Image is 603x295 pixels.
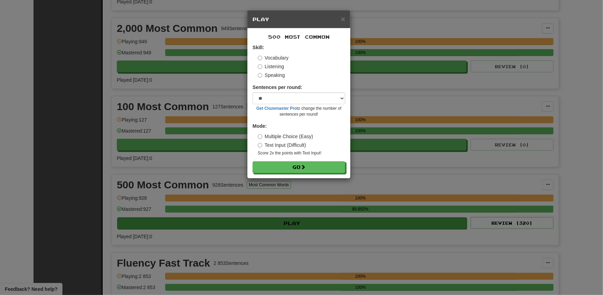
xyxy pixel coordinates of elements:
[268,34,330,40] span: 500 Most Common
[258,142,306,149] label: Text Input (Difficult)
[341,15,345,23] button: Close
[253,161,345,173] button: Go
[253,16,345,23] h5: Play
[258,133,313,140] label: Multiple Choice (Easy)
[258,134,262,139] input: Multiple Choice (Easy)
[258,64,262,69] input: Listening
[258,72,285,79] label: Speaking
[253,84,302,91] label: Sentences per round:
[258,73,262,78] input: Speaking
[258,56,262,60] input: Vocabulary
[258,63,284,70] label: Listening
[258,143,262,147] input: Text Input (Difficult)
[253,106,345,117] small: to change the number of sentences per round!
[258,54,289,61] label: Vocabulary
[258,150,345,156] small: Score 2x the points with Text Input !
[256,106,297,111] a: Get Clozemaster Pro
[341,15,345,23] span: ×
[253,45,264,50] strong: Skill:
[253,123,267,129] strong: Mode:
